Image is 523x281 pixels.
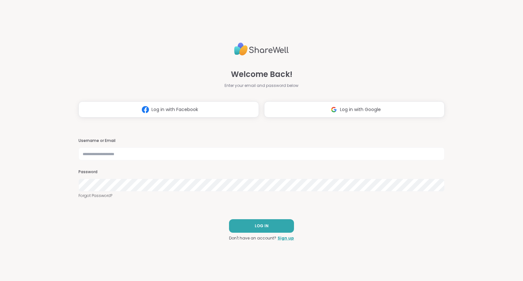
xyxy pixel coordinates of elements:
span: Log in with Facebook [151,106,198,113]
button: LOG IN [229,219,294,233]
img: ShareWell Logo [234,40,289,58]
h3: Username or Email [78,138,445,144]
h3: Password [78,169,445,175]
span: LOG IN [255,223,269,229]
span: Enter your email and password below [225,83,298,89]
button: Log in with Facebook [78,101,259,117]
a: Sign up [278,235,294,241]
a: Forgot Password? [78,193,445,199]
img: ShareWell Logomark [139,104,151,116]
span: Log in with Google [340,106,381,113]
img: ShareWell Logomark [328,104,340,116]
span: Welcome Back! [231,69,292,80]
span: Don't have an account? [229,235,276,241]
button: Log in with Google [264,101,445,117]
